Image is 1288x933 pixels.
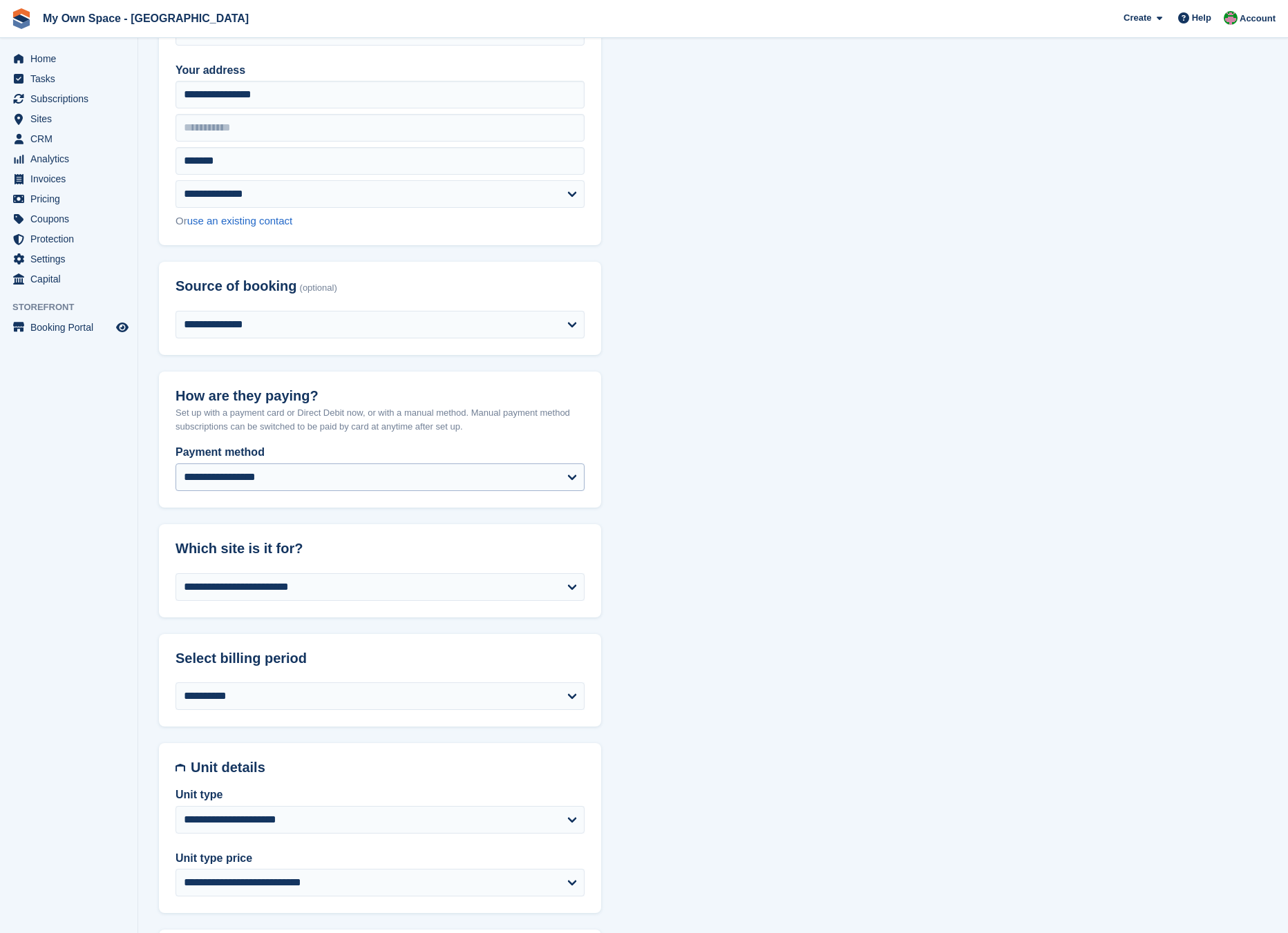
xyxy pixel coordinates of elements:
a: menu [7,169,131,189]
a: menu [7,149,131,169]
span: Create [1124,11,1151,25]
a: menu [7,49,131,68]
span: Settings [30,249,113,269]
span: Tasks [30,69,113,88]
a: menu [7,318,131,337]
img: Millie Webb [1224,11,1238,25]
span: Source of booking [176,278,297,294]
a: menu [7,189,131,209]
a: menu [7,129,131,148]
span: Analytics [30,149,113,169]
span: Help [1192,11,1211,25]
span: Sites [30,109,113,128]
h2: Unit details [191,760,585,776]
h2: Select billing period [176,651,585,666]
a: menu [7,109,131,128]
span: Pricing [30,189,113,209]
a: Preview store [114,319,131,336]
span: Storefront [12,300,138,314]
span: Invoices [30,169,113,189]
a: My Own Space - [GEOGRAPHIC_DATA] [37,7,254,30]
img: stora-icon-8386f47178a22dfd0bd8f6a31ec36ba5ce8667c1dd55bd0f319d3a0aa187defe.svg [11,8,32,29]
span: Home [30,49,113,68]
span: Coupons [30,209,113,229]
a: menu [7,249,131,269]
img: unit-details-icon-595b0c5c156355b767ba7b61e002efae458ec76ed5ec05730b8e856ff9ea34a9.svg [176,760,185,776]
a: menu [7,69,131,88]
h2: How are they paying? [176,388,585,404]
a: menu [7,209,131,229]
h2: Which site is it for? [176,541,585,557]
span: (optional) [300,283,337,294]
span: Account [1240,12,1276,26]
span: Protection [30,229,113,249]
label: Payment method [176,444,585,461]
label: Your address [176,62,585,79]
a: menu [7,269,131,289]
a: use an existing contact [187,215,293,227]
span: Capital [30,269,113,289]
label: Unit type [176,787,585,803]
a: menu [7,229,131,249]
p: Set up with a payment card or Direct Debit now, or with a manual method. Manual payment method su... [176,406,585,433]
a: menu [7,89,131,108]
span: Booking Portal [30,318,113,337]
label: Unit type price [176,850,585,867]
span: Subscriptions [30,89,113,108]
div: Or [176,213,585,229]
span: CRM [30,129,113,148]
